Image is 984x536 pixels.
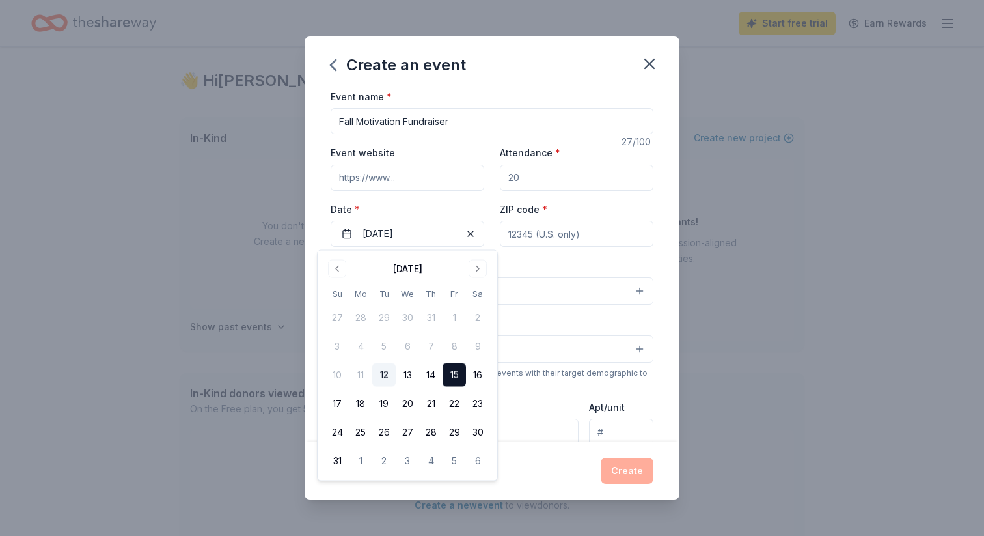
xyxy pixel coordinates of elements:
[419,449,443,473] button: 4
[372,449,396,473] button: 2
[443,421,466,444] button: 29
[443,392,466,416] button: 22
[331,91,392,104] label: Event name
[328,260,346,278] button: Go to previous month
[396,392,419,416] button: 20
[396,449,419,473] button: 3
[443,449,466,473] button: 5
[331,147,395,160] label: Event website
[331,55,466,76] div: Create an event
[443,287,466,301] th: Friday
[396,363,419,387] button: 13
[349,421,372,444] button: 25
[331,221,484,247] button: [DATE]
[331,108,653,134] input: Spring Fundraiser
[466,392,489,416] button: 23
[500,147,560,160] label: Attendance
[469,260,487,278] button: Go to next month
[372,287,396,301] th: Tuesday
[349,287,372,301] th: Monday
[396,287,419,301] th: Wednesday
[419,363,443,387] button: 14
[325,449,349,473] button: 31
[589,401,625,414] label: Apt/unit
[372,421,396,444] button: 26
[466,363,489,387] button: 16
[331,203,484,216] label: Date
[419,392,443,416] button: 21
[622,134,653,150] div: 27 /100
[500,203,547,216] label: ZIP code
[466,449,489,473] button: 6
[325,421,349,444] button: 24
[466,421,489,444] button: 30
[419,421,443,444] button: 28
[325,287,349,301] th: Sunday
[349,449,372,473] button: 1
[500,165,653,191] input: 20
[443,363,466,387] button: 15
[589,419,653,445] input: #
[372,392,396,416] button: 19
[419,287,443,301] th: Thursday
[325,392,349,416] button: 17
[466,287,489,301] th: Saturday
[331,165,484,191] input: https://www...
[500,221,653,247] input: 12345 (U.S. only)
[393,261,422,277] div: [DATE]
[396,421,419,444] button: 27
[372,363,396,387] button: 12
[349,392,372,416] button: 18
